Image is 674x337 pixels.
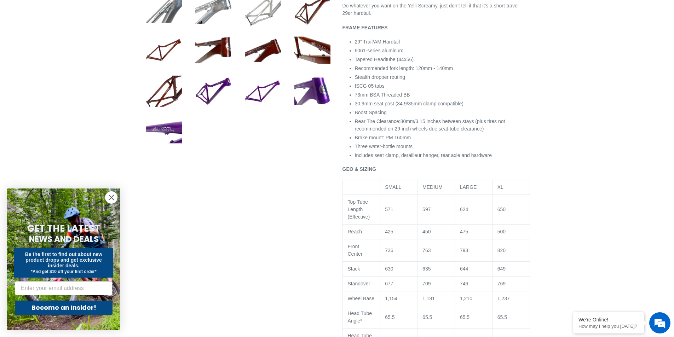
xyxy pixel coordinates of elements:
span: 644 [460,266,468,272]
span: 650 [497,207,506,212]
span: 635 [422,266,431,272]
div: Chat with us now [47,40,129,49]
img: Load image into Gallery viewer, YELLI SCREAMY - Frame Only [144,72,183,111]
span: Stack [348,266,360,272]
div: Navigation go back [8,39,18,50]
span: 1,210 [460,296,472,301]
span: 571 [385,207,393,212]
img: Load image into Gallery viewer, YELLI SCREAMY - Frame Only [144,113,183,152]
b: GEO & SIZING [342,166,376,172]
span: 709 [422,281,431,286]
span: 1,181 [422,296,435,301]
span: NEWS AND DEALS [29,233,99,245]
span: XL [497,184,503,190]
span: MEDIUM [422,184,443,190]
div: Minimize live chat window [116,4,133,21]
li: Rear Tire Clearance: [355,118,530,133]
span: We're online! [41,89,98,161]
span: 29” Trail/AM Hardtail [355,39,400,45]
span: Tapered Headtube (44x56) [355,57,414,62]
button: Close dialog [105,191,117,204]
span: Stealth dropper routing [355,74,405,80]
div: We're Online! [578,317,639,323]
span: Front Center [348,244,363,257]
span: 649 [497,266,506,272]
span: Head Tube Angle* [348,310,372,324]
span: 746 [460,281,468,286]
img: d_696896380_company_1647369064580_696896380 [23,35,40,53]
span: LARGE [460,184,477,190]
span: 65.5 [422,314,432,320]
img: Load image into Gallery viewer, YELLI SCREAMY - Frame Only [243,31,282,70]
span: Three water-bottle mounts [355,144,413,149]
span: 425 [385,229,393,234]
span: Top Tube Length (Effective) [348,199,370,220]
span: 65.5 [497,314,507,320]
p: How may I help you today? [578,324,639,329]
span: 80mm/3.15 inches between stays (plus tires not recommended on 29-inch wheels due seat-tube cleara... [355,118,505,132]
span: 763 [422,248,431,253]
textarea: Type your message and hit 'Enter' [4,193,135,218]
img: Load image into Gallery viewer, YELLI SCREAMY - Frame Only [293,72,332,111]
span: 450 [422,229,431,234]
span: *And get $10 off your first order* [31,269,96,274]
img: Load image into Gallery viewer, YELLI SCREAMY - Frame Only [293,31,332,70]
span: 1,237 [497,296,510,301]
span: Standover [348,281,370,286]
img: Load image into Gallery viewer, YELLI SCREAMY - Frame Only [243,72,282,111]
span: 630 [385,266,393,272]
span: 793 [460,248,468,253]
span: 597 [422,207,431,212]
span: 65.5 [385,314,394,320]
span: 30.9mm seat post (34.9/35mm clamp compatible) [355,101,463,106]
span: SMALL [385,184,401,190]
b: FRAME FEATURES [342,25,388,30]
img: Load image into Gallery viewer, YELLI SCREAMY - Frame Only [144,31,183,70]
span: 73mm BSA Threaded BB [355,92,410,98]
span: Be the first to find out about new product drops and get exclusive insider deals. [25,251,103,268]
span: Includes seat clamp, derailleur hanger, rear axle and hardware [355,152,492,158]
img: Load image into Gallery viewer, YELLI SCREAMY - Frame Only [194,72,233,111]
button: Become an Insider! [15,301,113,315]
span: 769 [497,281,506,286]
span: Do whatever you want on the Yelli Screamy, just don’t tell it that it’s a short-travel 29er hardt... [342,3,519,16]
img: Load image into Gallery viewer, YELLI SCREAMY - Frame Only [194,31,233,70]
input: Enter your email address [15,281,113,295]
span: Reach [348,229,362,234]
span: 677 [385,281,393,286]
span: 6061-series aluminum [355,48,404,53]
span: ISCG 05 tabs [355,83,385,89]
span: 500 [497,229,506,234]
span: Wheel Base [348,296,374,301]
span: 736 [385,248,393,253]
span: 65.5 [460,314,470,320]
span: 624 [460,207,468,212]
span: Boost Spacing [355,110,387,115]
span: 820 [497,248,506,253]
span: Recommended fork length: 120mm - 140mm [355,65,453,71]
span: Brake mount: PM 160mm [355,135,411,140]
span: 475 [460,229,468,234]
span: 1,154 [385,296,397,301]
span: GET THE LATEST [27,222,100,235]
